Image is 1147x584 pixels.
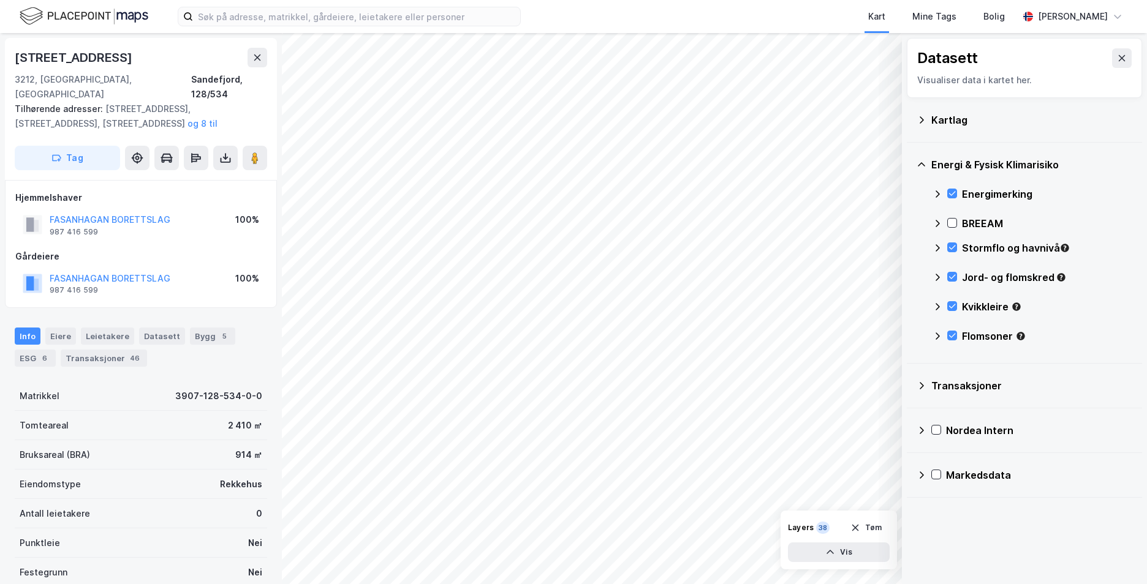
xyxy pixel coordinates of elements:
div: Matrikkel [20,389,59,403]
div: [STREET_ADDRESS], [STREET_ADDRESS], [STREET_ADDRESS] [15,102,257,131]
div: Energimerking [962,187,1132,201]
input: Søk på adresse, matrikkel, gårdeiere, leietakere eller personer [193,7,520,26]
div: 3907-128-534-0-0 [175,389,262,403]
div: Punktleie [20,536,60,550]
div: Jord- og flomskred [962,270,1132,285]
div: Hjemmelshaver [15,190,267,205]
div: Kvikkleire [962,299,1132,314]
iframe: Chat Widget [1086,525,1147,584]
div: Stormflo og havnivå [962,241,1132,255]
div: ESG [15,350,56,367]
div: [PERSON_NAME] [1038,9,1108,24]
div: [STREET_ADDRESS] [15,48,135,67]
div: Leietakere [81,328,134,345]
div: 100% [235,271,259,286]
button: Tag [15,146,120,170]
button: Tøm [842,518,890,537]
div: BREEAM [962,216,1132,231]
div: Nei [248,536,262,550]
div: 5 [218,330,230,342]
div: Kart [868,9,885,24]
div: Bygg [190,328,235,345]
div: Energi & Fysisk Klimarisiko [931,157,1132,172]
div: Festegrunn [20,565,67,580]
img: logo.f888ab2527a4732fd821a326f86c7f29.svg [20,6,148,27]
div: Bolig [983,9,1005,24]
div: Tooltip anchor [1011,301,1022,312]
div: Sandefjord, 128/534 [191,72,267,102]
div: Nordea Intern [946,423,1132,438]
div: Nei [248,565,262,580]
div: Info [15,328,40,345]
div: Visualiser data i kartet her. [917,73,1132,88]
div: Kartlag [931,113,1132,127]
div: Layers [788,523,814,533]
div: Eiere [45,328,76,345]
div: Tooltip anchor [1015,331,1026,342]
div: Tomteareal [20,418,69,433]
div: 0 [256,506,262,521]
span: Tilhørende adresser: [15,103,105,114]
div: Transaksjoner [931,378,1132,393]
div: Antall leietakere [20,506,90,521]
button: Vis [788,542,890,562]
div: 3212, [GEOGRAPHIC_DATA], [GEOGRAPHIC_DATA] [15,72,191,102]
div: 987 416 599 [50,227,98,237]
div: 914 ㎡ [235,447,262,462]
div: Eiendomstype [20,477,81,492]
div: 2 410 ㎡ [228,418,262,433]
div: Tooltip anchor [1056,272,1067,283]
div: Markedsdata [946,468,1132,482]
div: Tooltip anchor [1059,242,1070,253]
div: Rekkehus [220,477,262,492]
div: Transaksjoner [61,350,147,367]
div: 987 416 599 [50,285,98,295]
div: 46 [127,352,142,364]
div: Bruksareal (BRA) [20,447,90,462]
div: 38 [816,522,830,534]
div: Datasett [139,328,185,345]
div: 6 [39,352,51,364]
div: Datasett [917,48,978,68]
div: 100% [235,212,259,227]
div: Mine Tags [912,9,956,24]
div: Flomsoner [962,329,1132,343]
div: Gårdeiere [15,249,267,264]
